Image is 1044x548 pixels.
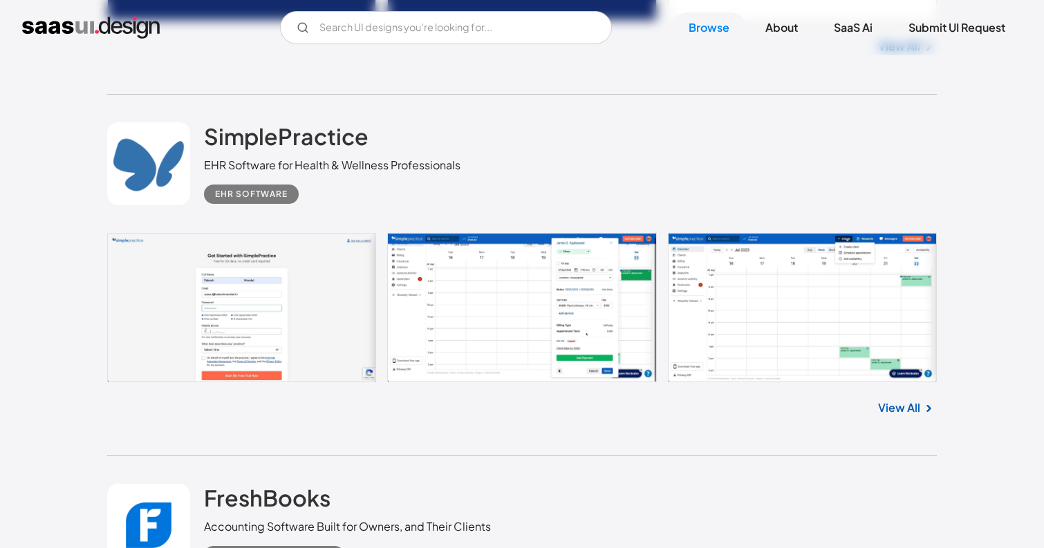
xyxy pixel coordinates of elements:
[204,122,369,157] a: SimplePractice
[204,157,460,173] div: EHR Software for Health & Wellness Professionals
[672,12,746,43] a: Browse
[280,11,612,44] form: Email Form
[22,17,160,39] a: home
[817,12,889,43] a: SaaS Ai
[749,12,814,43] a: About
[280,11,612,44] input: Search UI designs you're looking for...
[878,399,920,416] a: View All
[215,186,288,202] div: EHR Software
[204,484,330,511] h2: FreshBooks
[204,122,369,150] h2: SimplePractice
[892,12,1022,43] a: Submit UI Request
[204,518,491,535] div: Accounting Software Built for Owners, and Their Clients
[204,484,330,518] a: FreshBooks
